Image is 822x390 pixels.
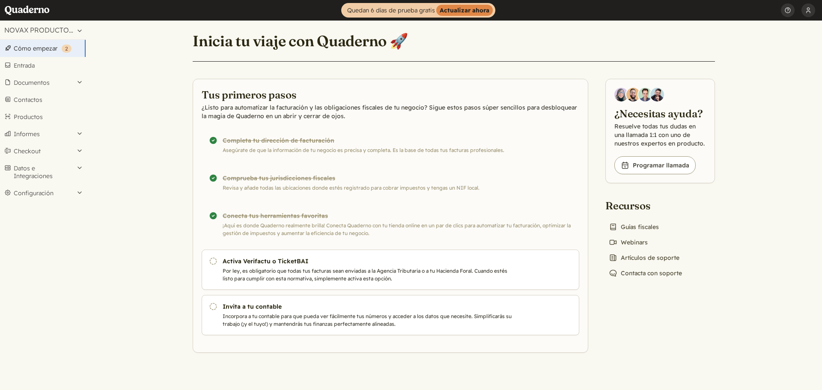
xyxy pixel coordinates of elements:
[614,88,628,101] img: Diana Carrasco, Account Executive at Quaderno
[223,267,515,283] p: Por ley, es obligatorio que todas tus facturas sean enviadas a la Agencia Tributaria o a tu Hacie...
[202,88,579,101] h2: Tus primeros pasos
[605,267,685,279] a: Contacta con soporte
[202,295,579,335] a: Invita a tu contable Incorpora a tu contable para que pueda ver fácilmente tus números y acceder ...
[626,88,640,101] img: Jairo Fumero, Account Executive at Quaderno
[605,236,651,248] a: Webinars
[638,88,652,101] img: Ivo Oltmans, Business Developer at Quaderno
[202,250,579,290] a: Activa Verifactu o TicketBAI Por ley, es obligatorio que todas tus facturas sean enviadas a la Ag...
[614,107,706,120] h2: ¿Necesitas ayuda?
[605,199,685,212] h2: Recursos
[650,88,664,101] img: Javier Rubio, DevRel at Quaderno
[605,221,662,233] a: Guías fiscales
[614,122,706,148] p: Resuelve todas tus dudas en una llamada 1:1 con uno de nuestros expertos en producto.
[223,313,515,328] p: Incorpora a tu contable para que pueda ver fácilmente tus números y acceder a los datos que neces...
[605,252,683,264] a: Artículos de soporte
[436,5,493,16] strong: Actualizar ahora
[341,3,495,18] a: Quedan 6 días de prueba gratisActualizar ahora
[65,45,68,52] span: 2
[202,103,579,120] p: ¿Listo para automatizar la facturación y las obligaciones fiscales de tu negocio? Sigue estos pas...
[193,32,408,51] h1: Inicia tu viaje con Quaderno 🚀
[614,156,696,174] a: Programar llamada
[223,302,515,311] h3: Invita a tu contable
[223,257,515,265] h3: Activa Verifactu o TicketBAI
